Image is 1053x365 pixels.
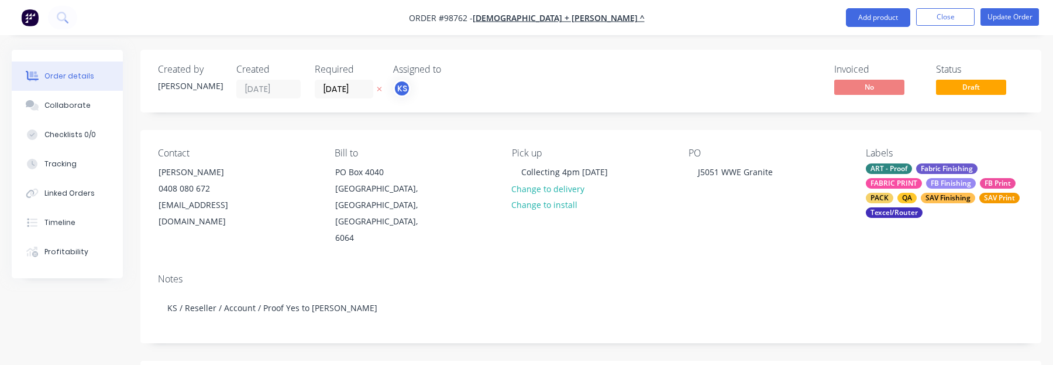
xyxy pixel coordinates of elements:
button: Change to delivery [505,180,591,196]
div: Fabric Finishing [916,163,978,174]
div: Labels [866,148,1024,159]
div: [PERSON_NAME] [158,80,222,92]
div: Checklists 0/0 [44,129,96,140]
button: Checklists 0/0 [12,120,123,149]
div: Required [315,64,379,75]
div: KS / Reseller / Account / Proof Yes to [PERSON_NAME] [158,290,1024,326]
div: Invoiced [834,64,922,75]
span: Order #98762 - [409,12,473,23]
div: Notes [158,274,1024,285]
div: PO [689,148,846,159]
div: 0408 080 672 [159,180,256,197]
div: FB Finishing [926,178,976,189]
div: Texcel/Router [866,207,923,218]
div: Created by [158,64,222,75]
div: Pick up [512,148,670,159]
div: Status [936,64,1024,75]
div: PO Box 4040[GEOGRAPHIC_DATA], [GEOGRAPHIC_DATA], [GEOGRAPHIC_DATA], 6064 [325,163,442,247]
div: Contact [158,148,316,159]
div: Linked Orders [44,188,95,199]
div: Bill to [335,148,493,159]
button: Linked Orders [12,179,123,208]
a: [DEMOGRAPHIC_DATA] + [PERSON_NAME] ^ [473,12,645,23]
img: Factory [21,9,39,26]
button: Timeline [12,208,123,237]
div: QA [897,193,917,203]
div: [PERSON_NAME]0408 080 672[EMAIL_ADDRESS][DOMAIN_NAME] [149,163,266,230]
button: Order details [12,62,123,91]
button: Change to install [505,197,584,213]
button: Update Order [980,8,1039,26]
button: Add product [846,8,910,27]
button: Tracking [12,149,123,179]
div: ART - Proof [866,163,912,174]
div: PO Box 4040 [335,164,432,180]
div: Assigned to [393,64,510,75]
button: Close [916,8,975,26]
div: Profitability [44,247,88,257]
div: Created [236,64,301,75]
button: Collaborate [12,91,123,120]
div: Order details [44,71,94,81]
div: SAV Print [979,193,1020,203]
div: Tracking [44,159,77,169]
div: Timeline [44,217,75,228]
button: KS [393,80,411,97]
div: FABRIC PRINT [866,178,922,189]
div: J5051 WWE Granite [689,163,782,180]
button: Profitability [12,237,123,267]
div: PACK [866,193,893,203]
div: Collecting 4pm [DATE] [512,163,617,180]
div: [GEOGRAPHIC_DATA], [GEOGRAPHIC_DATA], [GEOGRAPHIC_DATA], 6064 [335,180,432,246]
div: [EMAIL_ADDRESS][DOMAIN_NAME] [159,197,256,230]
div: SAV Finishing [921,193,975,203]
div: [PERSON_NAME] [159,164,256,180]
div: Collaborate [44,100,91,111]
div: FB Print [980,178,1016,189]
span: No [834,80,904,94]
span: Draft [936,80,1006,94]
